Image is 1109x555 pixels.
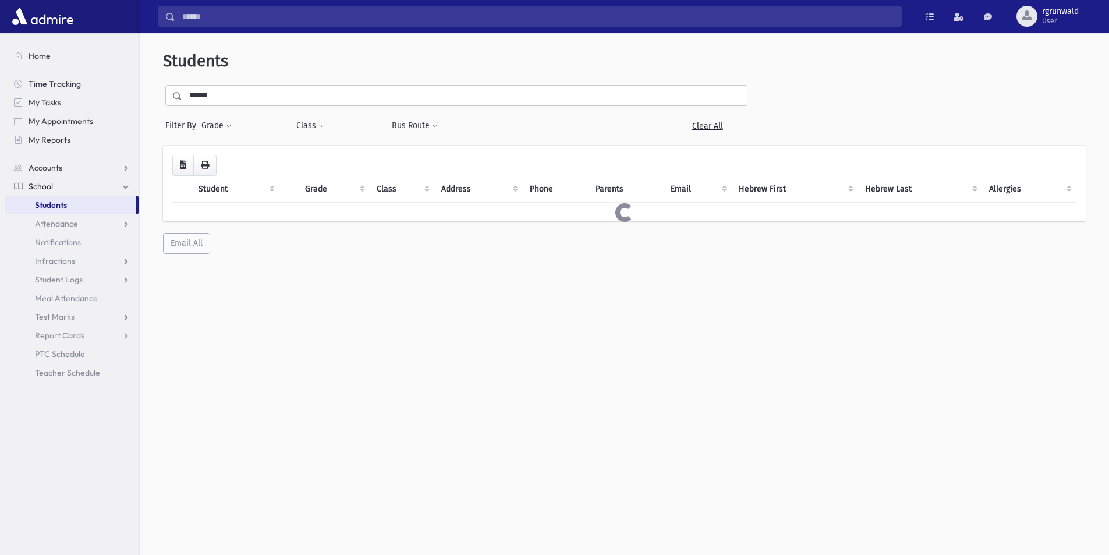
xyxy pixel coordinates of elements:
[201,115,232,136] button: Grade
[5,93,139,112] a: My Tasks
[5,75,139,93] a: Time Tracking
[29,135,70,145] span: My Reports
[5,47,139,65] a: Home
[5,307,139,326] a: Test Marks
[163,233,210,254] button: Email All
[298,176,369,203] th: Grade
[35,200,67,210] span: Students
[858,176,983,203] th: Hebrew Last
[5,363,139,382] a: Teacher Schedule
[5,345,139,363] a: PTC Schedule
[193,155,217,176] button: Print
[391,115,438,136] button: Bus Route
[5,270,139,289] a: Student Logs
[296,115,325,136] button: Class
[5,289,139,307] a: Meal Attendance
[523,176,589,203] th: Phone
[5,177,139,196] a: School
[589,176,664,203] th: Parents
[29,162,62,173] span: Accounts
[35,274,83,285] span: Student Logs
[172,155,194,176] button: CSV
[29,181,53,192] span: School
[5,233,139,252] a: Notifications
[982,176,1076,203] th: Allergies
[1042,7,1079,16] span: rgrunwald
[370,176,435,203] th: Class
[667,115,747,136] a: Clear All
[163,51,228,70] span: Students
[35,367,100,378] span: Teacher Schedule
[35,218,78,229] span: Attendance
[175,6,901,27] input: Search
[9,5,76,28] img: AdmirePro
[5,130,139,149] a: My Reports
[1042,16,1079,26] span: User
[5,158,139,177] a: Accounts
[664,176,732,203] th: Email
[5,326,139,345] a: Report Cards
[29,116,93,126] span: My Appointments
[29,79,81,89] span: Time Tracking
[5,196,136,214] a: Students
[35,293,98,303] span: Meal Attendance
[35,349,85,359] span: PTC Schedule
[35,256,75,266] span: Infractions
[434,176,523,203] th: Address
[192,176,279,203] th: Student
[5,112,139,130] a: My Appointments
[35,330,84,341] span: Report Cards
[35,237,81,248] span: Notifications
[5,214,139,233] a: Attendance
[35,312,75,322] span: Test Marks
[5,252,139,270] a: Infractions
[29,51,51,61] span: Home
[732,176,858,203] th: Hebrew First
[165,119,201,132] span: Filter By
[29,97,61,108] span: My Tasks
